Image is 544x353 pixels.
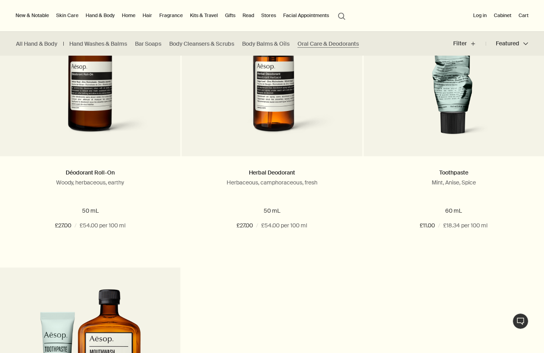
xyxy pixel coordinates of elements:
[135,40,161,48] a: Bar Soaps
[69,40,127,48] a: Hand Washes & Balms
[282,11,331,20] a: Facial Appointments
[55,11,80,20] a: Skin Care
[492,11,513,20] a: Cabinet
[256,221,258,231] span: /
[80,221,125,231] span: £54.00 per 100 ml
[438,221,440,231] span: /
[335,8,349,23] button: Open search
[188,11,219,20] a: Kits & Travel
[486,34,528,53] button: Featured
[261,221,307,231] span: £54.00 per 100 ml
[169,40,234,48] a: Body Cleansers & Scrubs
[14,11,51,20] button: New & Notable
[223,11,237,20] a: Gifts
[84,11,116,20] a: Hand & Body
[260,11,278,20] button: Stores
[237,221,253,231] span: £27.00
[55,221,71,231] span: £27.00
[16,40,57,48] a: All Hand & Body
[241,11,256,20] a: Read
[249,169,295,176] a: Herbal Deodorant
[194,179,350,186] p: Herbaceous, camphoraceous, fresh
[141,11,154,20] a: Hair
[439,169,468,176] a: Toothpaste
[513,313,528,329] button: Live Assistance
[242,40,290,48] a: Body Balms & Oils
[12,179,168,186] p: Woody, herbaceous, earthy
[66,169,115,176] a: Déodorant Roll-On
[158,11,184,20] a: Fragrance
[472,11,488,20] button: Log in
[74,221,76,231] span: /
[120,11,137,20] a: Home
[443,221,487,231] span: £18.34 per 100 ml
[517,11,530,20] button: Cart
[453,34,486,53] button: Filter
[297,40,359,48] a: Oral Care & Deodorants
[420,221,435,231] span: £11.00
[376,179,532,186] p: Mint, Anise, Spice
